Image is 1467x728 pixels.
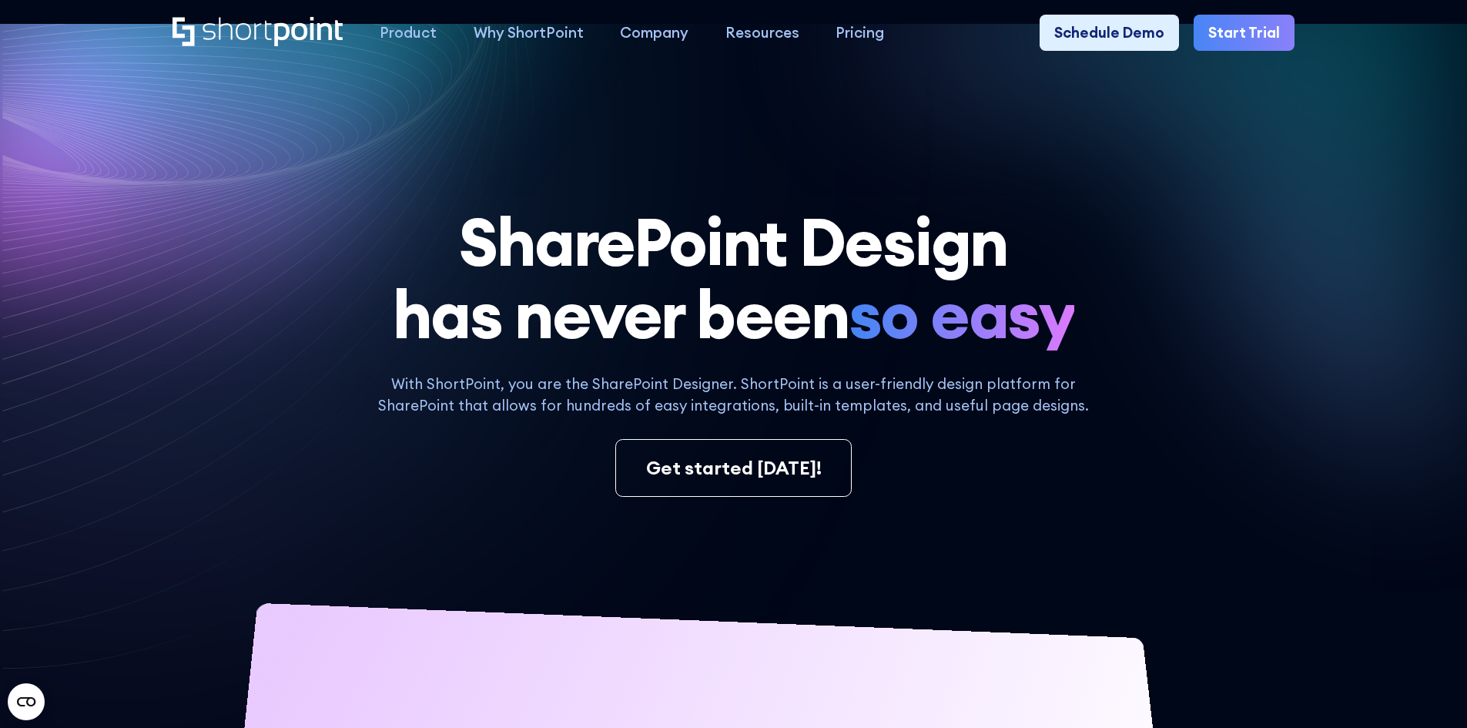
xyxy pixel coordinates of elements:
iframe: Chat Widget [1190,549,1467,728]
a: Why ShortPoint [455,15,602,52]
a: Company [601,15,707,52]
div: Why ShortPoint [474,22,584,44]
a: Pricing [818,15,903,52]
div: Resources [725,22,799,44]
a: Schedule Demo [1040,15,1179,52]
a: Home [172,17,343,49]
div: Pricing [836,22,884,44]
a: Resources [707,15,818,52]
div: Company [620,22,688,44]
a: Get started [DATE]! [615,439,851,498]
div: Get started [DATE]! [646,455,822,482]
div: Product [380,22,437,44]
a: Product [361,15,455,52]
span: so easy [849,278,1074,351]
a: Start Trial [1194,15,1295,52]
p: With ShortPoint, you are the SharePoint Designer. ShortPoint is a user-friendly design platform f... [362,373,1104,417]
h1: SharePoint Design has never been [172,206,1295,351]
button: Open CMP widget [8,683,45,720]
